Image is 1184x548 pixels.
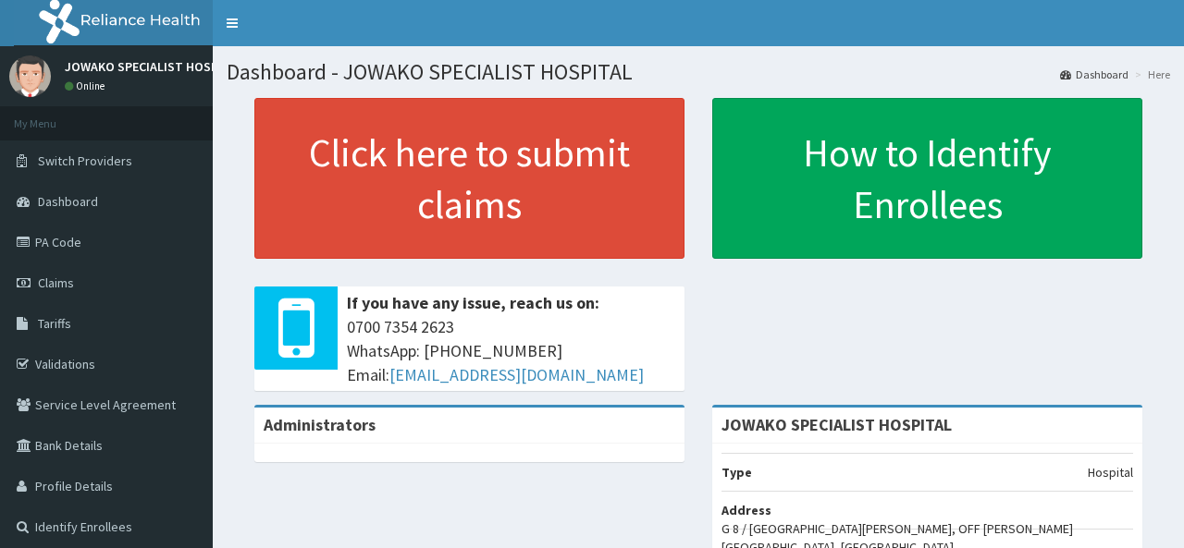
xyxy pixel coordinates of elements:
b: Type [721,464,752,481]
a: Click here to submit claims [254,98,684,259]
li: Here [1130,67,1170,82]
a: [EMAIL_ADDRESS][DOMAIN_NAME] [389,364,644,385]
p: JOWAKO SPECIALIST HOSPITAL [65,60,243,73]
b: If you have any issue, reach us on: [347,292,599,313]
b: Administrators [264,414,376,435]
span: Tariffs [38,315,71,332]
strong: JOWAKO SPECIALIST HOSPITAL [721,414,952,435]
a: Online [65,79,109,92]
a: How to Identify Enrollees [712,98,1142,259]
span: Claims [38,274,74,291]
a: Dashboard [1060,67,1128,82]
span: Switch Providers [38,152,132,169]
b: Address [721,502,771,518]
h1: Dashboard - JOWAKO SPECIALIST HOSPITAL [227,60,1170,84]
img: User Image [9,55,51,97]
span: 0700 7354 2623 WhatsApp: [PHONE_NUMBER] Email: [347,315,675,386]
p: Hospital [1088,463,1133,481]
span: Dashboard [38,193,98,210]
